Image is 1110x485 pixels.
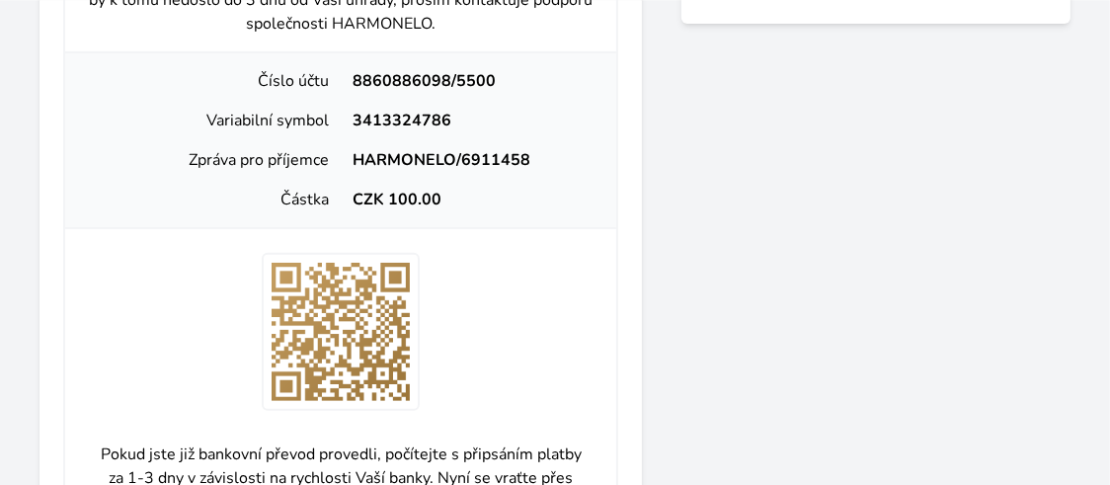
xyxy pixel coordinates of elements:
div: Variabilní symbol [81,109,341,132]
div: Číslo účtu [81,69,341,93]
div: HARMONELO/6911458 [341,148,600,172]
div: 3413324786 [341,109,600,132]
div: 8860886098/5500 [341,69,600,93]
img: wekhdZHqsKCXgAAAABJRU5ErkJggg== [262,253,420,411]
div: Zpráva pro příjemce [81,148,341,172]
div: Částka [81,188,341,211]
div: CZK 100.00 [341,188,600,211]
